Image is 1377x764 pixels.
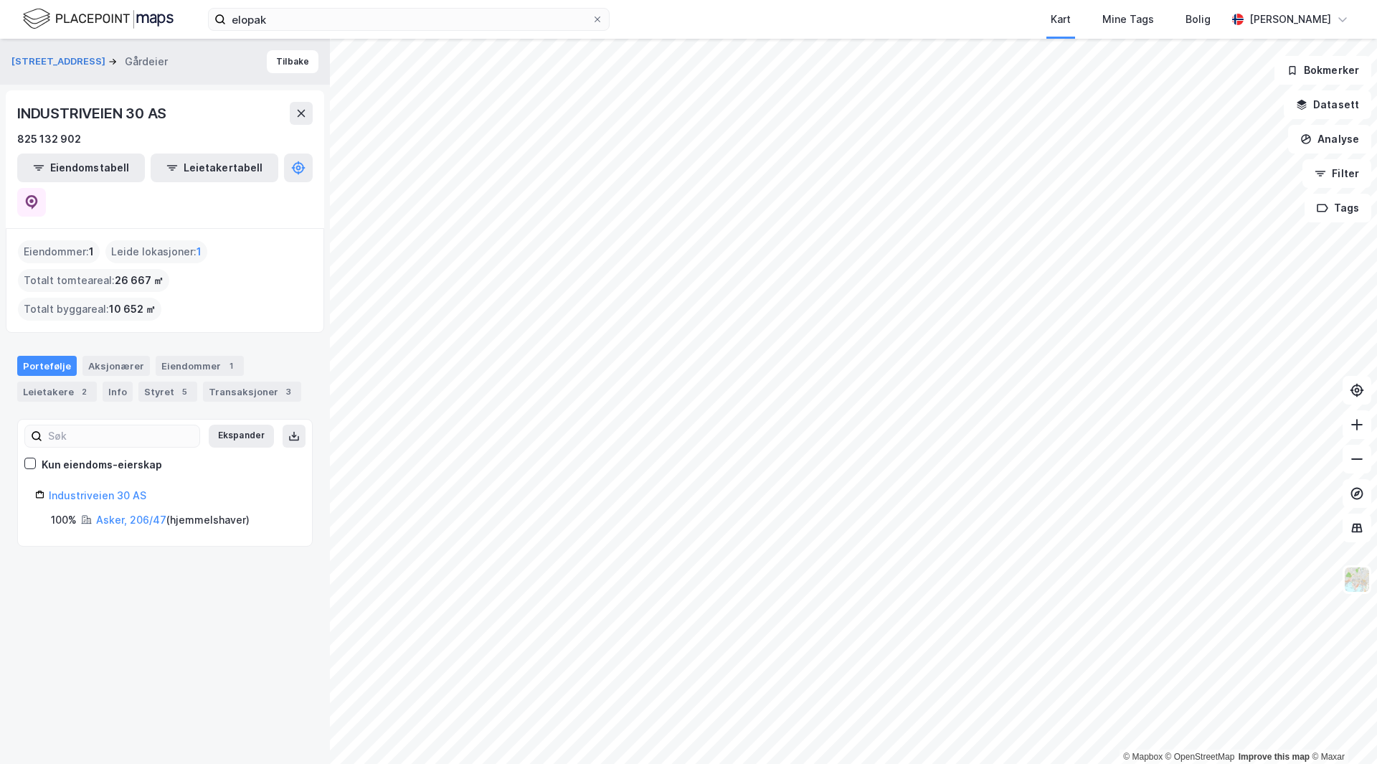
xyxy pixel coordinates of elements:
[17,382,97,402] div: Leietakere
[82,356,150,376] div: Aksjonærer
[89,243,94,260] span: 1
[1305,695,1377,764] iframe: Chat Widget
[1288,125,1371,154] button: Analyse
[1249,11,1331,28] div: [PERSON_NAME]
[1305,194,1371,222] button: Tags
[224,359,238,373] div: 1
[115,272,164,289] span: 26 667 ㎡
[156,356,244,376] div: Eiendommer
[17,102,169,125] div: INDUSTRIVEIEN 30 AS
[1239,752,1310,762] a: Improve this map
[1102,11,1154,28] div: Mine Tags
[267,50,318,73] button: Tilbake
[177,385,191,399] div: 5
[1343,566,1371,593] img: Z
[1051,11,1071,28] div: Kart
[105,240,207,263] div: Leide lokasjoner :
[138,382,197,402] div: Styret
[23,6,174,32] img: logo.f888ab2527a4732fd821a326f86c7f29.svg
[209,425,274,448] button: Ekspander
[103,382,133,402] div: Info
[1123,752,1163,762] a: Mapbox
[17,154,145,182] button: Eiendomstabell
[11,55,108,69] button: [STREET_ADDRESS]
[1274,56,1371,85] button: Bokmerker
[18,269,169,292] div: Totalt tomteareal :
[77,385,91,399] div: 2
[1284,90,1371,119] button: Datasett
[17,131,81,148] div: 825 132 902
[51,511,77,529] div: 100%
[1302,159,1371,188] button: Filter
[18,240,100,263] div: Eiendommer :
[109,301,156,318] span: 10 652 ㎡
[1186,11,1211,28] div: Bolig
[96,511,250,529] div: ( hjemmelshaver )
[1165,752,1235,762] a: OpenStreetMap
[1305,695,1377,764] div: Kontrollprogram for chat
[18,298,161,321] div: Totalt byggareal :
[197,243,202,260] span: 1
[226,9,592,30] input: Søk på adresse, matrikkel, gårdeiere, leietakere eller personer
[96,514,166,526] a: Asker, 206/47
[281,385,295,399] div: 3
[17,356,77,376] div: Portefølje
[49,489,146,501] a: Industriveien 30 AS
[203,382,301,402] div: Transaksjoner
[151,154,278,182] button: Leietakertabell
[42,456,162,473] div: Kun eiendoms-eierskap
[125,53,168,70] div: Gårdeier
[42,425,199,447] input: Søk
